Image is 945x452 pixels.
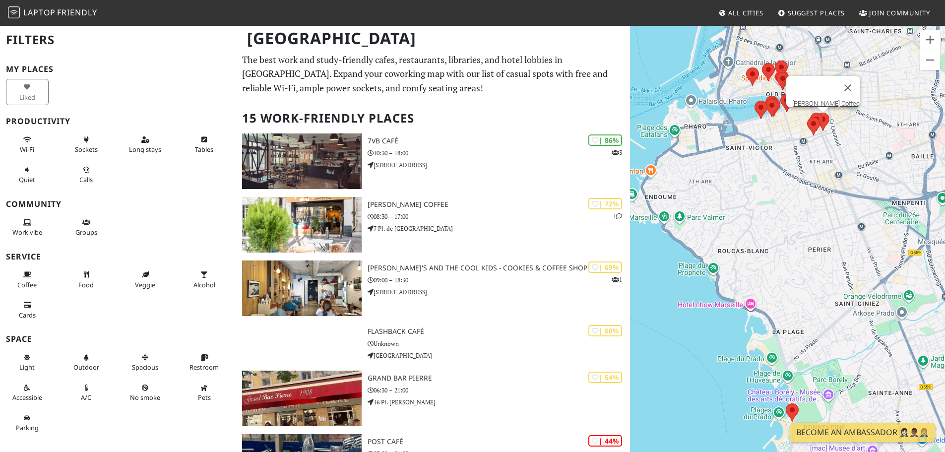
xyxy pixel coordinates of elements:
[368,287,630,297] p: [STREET_ADDRESS]
[6,214,49,241] button: Work vibe
[588,435,622,447] div: | 44%
[81,393,91,402] span: Air conditioned
[6,349,49,376] button: Light
[242,371,362,426] img: Grand Bar Pierre
[6,410,49,436] button: Parking
[6,162,49,188] button: Quiet
[242,260,362,316] img: Emilie's and the cool kids - Cookies & Coffee shop
[368,275,630,285] p: 09:00 – 18:30
[728,8,763,17] span: All Cities
[836,76,860,100] button: Close
[613,211,622,221] p: 1
[612,275,622,284] p: 1
[714,4,767,22] a: All Cities
[368,137,630,145] h3: 7VB Café
[65,131,108,158] button: Sockets
[588,372,622,383] div: | 54%
[6,25,230,55] h2: Filters
[368,327,630,336] h3: Flashback café
[368,200,630,209] h3: [PERSON_NAME] Coffee
[368,212,630,221] p: 08:30 – 17:00
[124,349,167,376] button: Spacious
[12,393,42,402] span: Accessible
[19,175,35,184] span: Quiet
[588,325,622,336] div: | 60%
[612,148,622,157] p: 3
[242,103,624,133] h2: 15 Work-Friendly Places
[23,7,56,18] span: Laptop
[75,228,97,237] span: Group tables
[855,4,934,22] a: Join Community
[130,393,160,402] span: Smoke free
[65,380,108,406] button: A/C
[6,252,230,261] h3: Service
[183,131,226,158] button: Tables
[588,134,622,146] div: | 86%
[17,280,37,289] span: Coffee
[790,423,935,442] a: Become an Ambassador 🤵🏻‍♀️🤵🏾‍♂️🤵🏼‍♀️
[6,199,230,209] h3: Community
[242,53,624,95] p: The best work and study-friendly cafes, restaurants, libraries, and hotel lobbies in [GEOGRAPHIC_...
[588,261,622,273] div: | 69%
[869,8,930,17] span: Join Community
[65,214,108,241] button: Groups
[368,160,630,170] p: [STREET_ADDRESS]
[588,198,622,209] div: | 72%
[6,297,49,323] button: Cards
[135,280,155,289] span: Veggie
[57,7,97,18] span: Friendly
[193,280,215,289] span: Alcohol
[19,311,36,320] span: Credit cards
[368,351,630,360] p: [GEOGRAPHIC_DATA]
[774,4,849,22] a: Suggest Places
[236,371,630,426] a: Grand Bar Pierre | 54% Grand Bar Pierre 06:30 – 21:00 16 Pl. [PERSON_NAME]
[236,133,630,189] a: 7VB Café | 86% 3 7VB Café 10:30 – 18:00 [STREET_ADDRESS]
[236,324,630,363] a: | 60% Flashback café Unknown [GEOGRAPHIC_DATA]
[79,175,93,184] span: Video/audio calls
[195,145,213,154] span: Work-friendly tables
[189,363,219,372] span: Restroom
[8,6,20,18] img: LaptopFriendly
[8,4,97,22] a: LaptopFriendly LaptopFriendly
[368,374,630,383] h3: Grand Bar Pierre
[129,145,161,154] span: Long stays
[236,197,630,253] a: Bernie Coffee | 72% 1 [PERSON_NAME] Coffee 08:30 – 17:00 7 Pl. de [GEOGRAPHIC_DATA]
[6,65,230,74] h3: My Places
[920,50,940,70] button: Zoom out
[65,349,108,376] button: Outdoor
[183,349,226,376] button: Restroom
[75,145,98,154] span: Power sockets
[368,386,630,395] p: 06:30 – 21:00
[16,423,39,432] span: Parking
[65,266,108,293] button: Food
[124,266,167,293] button: Veggie
[236,260,630,316] a: Emilie's and the cool kids - Cookies & Coffee shop | 69% 1 [PERSON_NAME]'s and the cool kids - Co...
[183,380,226,406] button: Pets
[920,30,940,50] button: Zoom in
[368,438,630,446] h3: Post Café
[19,363,35,372] span: Natural light
[183,266,226,293] button: Alcohol
[788,8,845,17] span: Suggest Places
[792,100,860,107] a: [PERSON_NAME] Coffee
[124,131,167,158] button: Long stays
[124,380,167,406] button: No smoke
[242,197,362,253] img: Bernie Coffee
[6,266,49,293] button: Coffee
[6,117,230,126] h3: Productivity
[132,363,158,372] span: Spacious
[78,280,94,289] span: Food
[73,363,99,372] span: Outdoor area
[65,162,108,188] button: Calls
[6,334,230,344] h3: Space
[368,397,630,407] p: 16 Pl. [PERSON_NAME]
[368,224,630,233] p: 7 Pl. de [GEOGRAPHIC_DATA]
[6,380,49,406] button: Accessible
[198,393,211,402] span: Pet friendly
[20,145,34,154] span: Stable Wi-Fi
[242,133,362,189] img: 7VB Café
[368,339,630,348] p: Unknown
[368,148,630,158] p: 10:30 – 18:00
[239,25,628,52] h1: [GEOGRAPHIC_DATA]
[6,131,49,158] button: Wi-Fi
